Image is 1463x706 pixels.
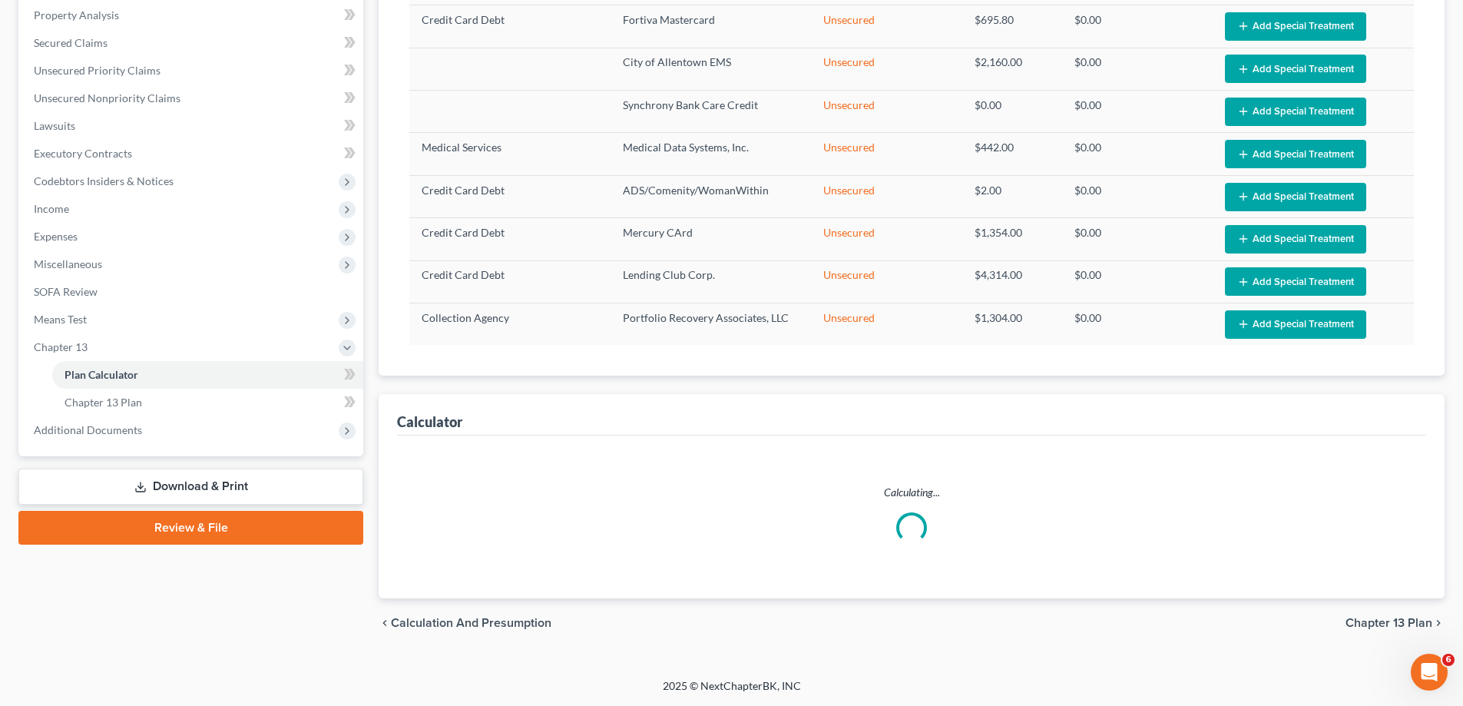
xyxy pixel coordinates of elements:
span: Codebtors Insiders & Notices [34,174,174,187]
a: Unsecured Nonpriority Claims [22,85,363,112]
td: $0.00 [1062,175,1213,217]
span: Income [34,202,69,215]
td: $1,354.00 [962,218,1063,260]
td: Unsecured [811,133,962,175]
span: 6 [1442,654,1455,666]
button: Add Special Treatment [1225,12,1366,41]
td: Synchrony Bank Care Credit [611,91,812,133]
td: Unsecured [811,218,962,260]
span: Unsecured Nonpriority Claims [34,91,180,104]
span: Property Analysis [34,8,119,22]
td: Unsecured [811,260,962,303]
td: Credit Card Debt [409,175,611,217]
button: Add Special Treatment [1225,98,1366,126]
td: Mercury CArd [611,218,812,260]
button: Add Special Treatment [1225,140,1366,168]
span: SOFA Review [34,285,98,298]
button: Chapter 13 Plan chevron_right [1345,617,1445,629]
a: Chapter 13 Plan [52,389,363,416]
button: Add Special Treatment [1225,310,1366,339]
td: $2.00 [962,175,1063,217]
button: Add Special Treatment [1225,267,1366,296]
td: Credit Card Debt [409,218,611,260]
td: $695.80 [962,5,1063,48]
td: $2,160.00 [962,48,1063,90]
div: Calculator [397,413,462,431]
a: Executory Contracts [22,140,363,167]
td: Lending Club Corp. [611,260,812,303]
td: Portfolio Recovery Associates, LLC [611,303,812,346]
a: SOFA Review [22,278,363,306]
td: Medical Services [409,133,611,175]
span: Secured Claims [34,36,108,49]
a: Secured Claims [22,29,363,57]
td: Unsecured [811,175,962,217]
a: Review & File [18,511,363,545]
td: Unsecured [811,5,962,48]
span: Chapter 13 Plan [1345,617,1432,629]
span: Chapter 13 [34,340,88,353]
button: chevron_left Calculation and Presumption [379,617,551,629]
a: Unsecured Priority Claims [22,57,363,85]
span: Additional Documents [34,423,142,436]
span: Miscellaneous [34,257,102,270]
span: Means Test [34,313,87,326]
span: Lawsuits [34,119,75,132]
td: Unsecured [811,303,962,346]
td: $0.00 [1062,303,1213,346]
td: Collection Agency [409,303,611,346]
button: Add Special Treatment [1225,225,1366,254]
a: Property Analysis [22,2,363,29]
td: Credit Card Debt [409,5,611,48]
td: $0.00 [1062,218,1213,260]
iframe: Intercom live chat [1411,654,1448,691]
span: Expenses [34,230,78,243]
a: Download & Print [18,469,363,505]
td: Credit Card Debt [409,260,611,303]
div: 2025 © NextChapterBK, INC [294,678,1170,706]
td: Fortiva Mastercard [611,5,812,48]
i: chevron_left [379,617,391,629]
td: $1,304.00 [962,303,1063,346]
td: ADS/Comenity/WomanWithin [611,175,812,217]
td: City of Allentown EMS [611,48,812,90]
span: Executory Contracts [34,147,132,160]
td: $0.00 [1062,91,1213,133]
a: Lawsuits [22,112,363,140]
span: Unsecured Priority Claims [34,64,161,77]
td: Unsecured [811,91,962,133]
td: $442.00 [962,133,1063,175]
span: Plan Calculator [65,368,138,381]
button: Add Special Treatment [1225,55,1366,83]
td: $0.00 [1062,260,1213,303]
a: Plan Calculator [52,361,363,389]
td: $0.00 [1062,5,1213,48]
span: Chapter 13 Plan [65,396,142,409]
i: chevron_right [1432,617,1445,629]
td: $0.00 [962,91,1063,133]
td: Medical Data Systems, Inc. [611,133,812,175]
button: Add Special Treatment [1225,183,1366,211]
td: $0.00 [1062,48,1213,90]
td: $0.00 [1062,133,1213,175]
td: Unsecured [811,48,962,90]
span: Calculation and Presumption [391,617,551,629]
p: Calculating... [409,485,1414,500]
td: $4,314.00 [962,260,1063,303]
